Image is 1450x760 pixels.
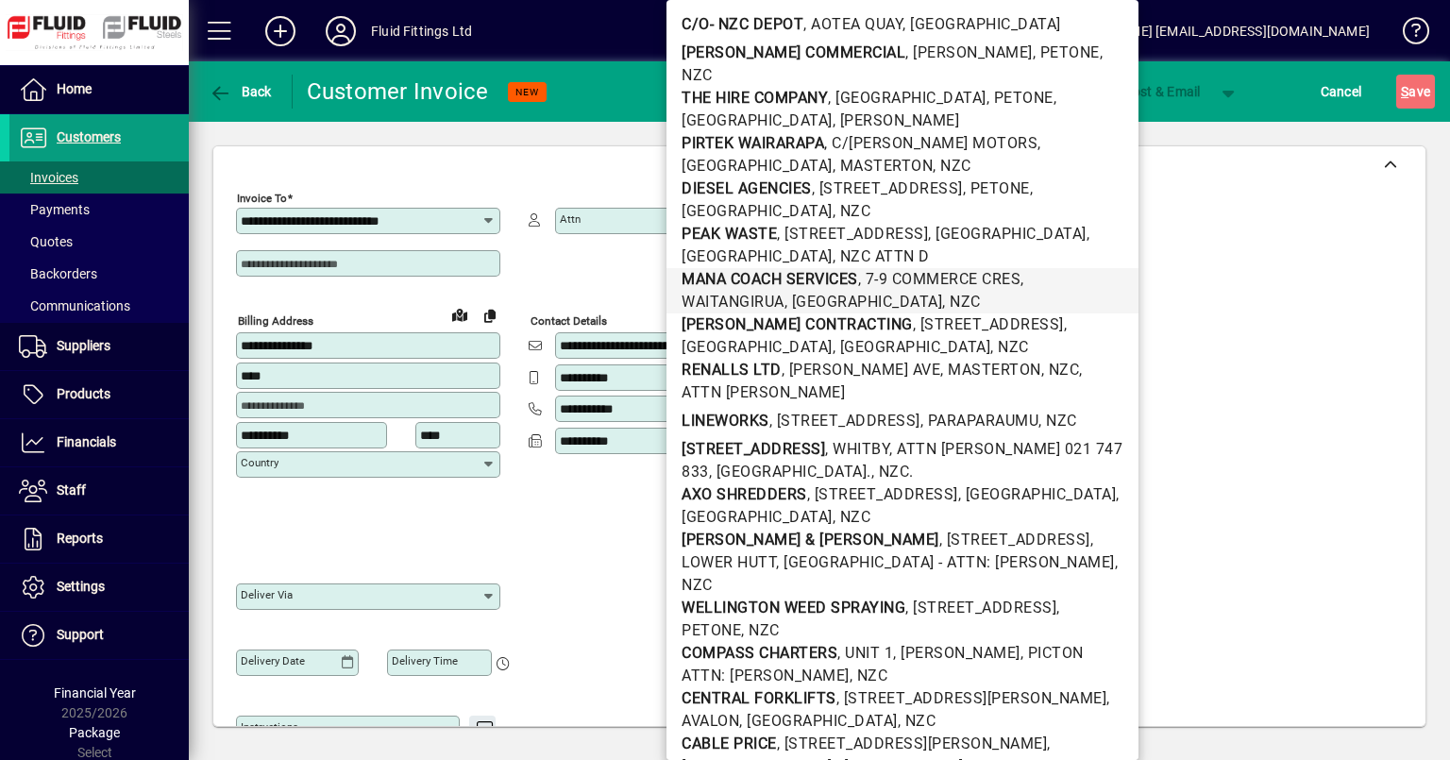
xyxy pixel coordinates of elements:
span: , NZC [849,667,887,684]
span: , [GEOGRAPHIC_DATA] [928,225,1087,243]
span: , NZC [682,553,1118,594]
span: , LOWER HUTT [682,531,1093,571]
span: , [STREET_ADDRESS] [806,485,957,503]
span: , [GEOGRAPHIC_DATA] [682,225,1089,265]
span: , PARAPARAUMU [919,412,1038,430]
b: CENTRAL FORKLIFTS [682,689,836,707]
span: , PICTON ATTN: [PERSON_NAME] [682,644,1084,684]
b: PEAK WASTE [682,225,777,243]
span: , [STREET_ADDRESS] [938,531,1089,549]
span: , WHITBY [825,440,889,458]
span: , [GEOGRAPHIC_DATA]. [708,463,870,481]
span: , [GEOGRAPHIC_DATA] - ATTN: [PERSON_NAME] [776,553,1115,571]
span: , [GEOGRAPHIC_DATA] [828,89,986,107]
b: COMPASS CHARTERS [682,644,837,662]
b: RENALLS LTD [682,361,782,379]
b: [PERSON_NAME] CONTRACTING [682,315,913,333]
span: , PETONE [986,89,1053,107]
span: , [STREET_ADDRESS] [768,412,919,430]
span: , UNIT 1 [837,644,893,662]
span: , [STREET_ADDRESS] [912,315,1063,333]
span: , NZC ATTN D [832,247,929,265]
span: , NZC [1038,412,1077,430]
span: , [GEOGRAPHIC_DATA] [784,293,942,311]
span: , PETONE [682,599,1060,639]
span: , NZC [897,712,936,730]
span: , PETONE [962,179,1029,197]
span: , [PERSON_NAME] [832,111,959,129]
span: , [GEOGRAPHIC_DATA] [682,89,1056,129]
span: , [STREET_ADDRESS] [905,599,1056,616]
b: [PERSON_NAME] COMMERCIAL [682,43,905,61]
span: , [STREET_ADDRESS][PERSON_NAME] [835,689,1106,707]
span: , [PERSON_NAME] AVE [781,361,940,379]
span: , [GEOGRAPHIC_DATA] [902,15,1061,33]
span: , [GEOGRAPHIC_DATA] [682,134,1041,175]
span: , [STREET_ADDRESS] [777,225,928,243]
span: , NZC [990,338,1029,356]
span: , [GEOGRAPHIC_DATA] [832,338,990,356]
span: , PETONE [1032,43,1099,61]
b: DIESEL AGENCIES [682,179,812,197]
span: , [GEOGRAPHIC_DATA], [GEOGRAPHIC_DATA] [682,485,1120,526]
span: , NZC [741,621,780,639]
span: , [GEOGRAPHIC_DATA] [739,712,898,730]
span: , NZC [942,293,981,311]
span: , NZC [682,43,1103,84]
b: CABLE PRICE [682,735,777,752]
span: , [STREET_ADDRESS][PERSON_NAME] [776,735,1047,752]
span: , NZC [1040,361,1079,379]
b: MANA COACH SERVICES [682,270,858,288]
b: C/O- NZC DEPOT [682,15,803,33]
span: , [STREET_ADDRESS] [811,179,962,197]
span: , 7-9 COMMERCE CRES [857,270,1020,288]
span: , NZC. [870,463,913,481]
b: THE HIRE COMPANY [682,89,828,107]
span: , ATTN [PERSON_NAME] [682,361,1083,401]
b: AXO SHREDDERS [682,485,807,503]
span: , [GEOGRAPHIC_DATA] [682,179,1033,220]
span: , MASTERTON [832,157,933,175]
span: , C/[PERSON_NAME] MOTORS [824,134,1037,152]
b: [PERSON_NAME] & [PERSON_NAME] [682,531,939,549]
span: , NZC [832,202,870,220]
span: , AOTEA QUAY [803,15,902,33]
span: , [PERSON_NAME] [893,644,1020,662]
b: [STREET_ADDRESS] [682,440,825,458]
span: , [PERSON_NAME] [905,43,1033,61]
b: WELLINGTON WEED SPRAYING [682,599,905,616]
span: , [GEOGRAPHIC_DATA] [682,315,1067,356]
b: PIRTEK WAIRARAPA [682,134,824,152]
span: , WAITANGIRUA [682,270,1024,311]
span: , NZC [933,157,971,175]
span: , AVALON [682,689,1110,730]
span: , NZC [832,508,870,526]
span: , ATTN [PERSON_NAME] 021 747 833 [682,440,1122,481]
b: LINEWORKS [682,412,769,430]
span: , MASTERTON [940,361,1041,379]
